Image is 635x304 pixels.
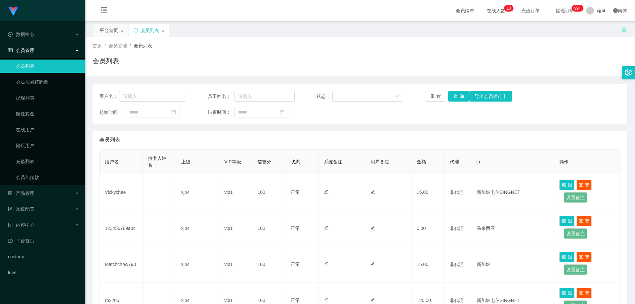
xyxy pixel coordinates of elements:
span: 用户名： [99,93,119,100]
td: 马来西亚 [471,210,554,246]
span: 起始时间： [99,109,126,116]
button: 重 置 [425,91,446,102]
span: VIP等级 [224,159,241,164]
td: 100 [252,174,285,210]
span: 用户名 [105,159,119,164]
span: 信誉分 [257,159,271,164]
i: 图标: menu-fold [93,0,115,22]
span: 代理 [450,159,459,164]
span: 金额 [417,159,426,164]
i: 图标: unlock [621,27,627,33]
button: 导出会员银行卡 [469,91,512,102]
td: vip1 [219,174,252,210]
span: 首页 [93,43,102,48]
button: 编 辑 [559,216,574,226]
input: 请输入 [119,91,186,102]
a: 提现列表 [16,91,79,105]
span: 上级 [181,159,190,164]
span: 正常 [291,262,300,267]
span: 提现订单 [552,8,577,13]
p: 0 [509,5,511,12]
a: level [8,266,79,279]
span: 非代理 [450,226,464,231]
a: 充值列表 [16,155,79,168]
span: 会员列表 [134,43,152,48]
button: 编 辑 [559,252,574,262]
td: 15.00 [411,246,444,282]
sup: 10 [504,5,514,12]
span: 持卡人姓名 [148,155,166,168]
i: 图标: down [395,94,399,99]
span: 数据中心 [8,32,34,37]
a: 图标: dashboard平台首页 [8,234,79,247]
a: 会员加扣款 [16,171,79,184]
span: 状态 [291,159,300,164]
span: 产品管理 [8,191,34,196]
button: 账 变 [576,252,592,262]
i: 图标: edit [324,190,328,194]
i: 图标: edit [324,262,328,266]
td: xjp4 [176,246,219,282]
button: 设置备注 [564,264,587,275]
sup: 169 [571,5,583,12]
td: Vickychee [100,174,143,210]
td: vip1 [219,210,252,246]
i: 图标: profile [8,223,13,227]
span: 系统配置 [8,206,34,212]
i: 图标: form [8,207,13,211]
a: customer [8,250,79,263]
td: 新加坡 [471,246,554,282]
a: 陪玩用户 [16,139,79,152]
span: 内容中心 [8,222,34,228]
span: / [130,43,131,48]
i: 图标: edit [324,298,328,302]
i: 图标: close [120,29,124,33]
i: 图标: sync [133,28,138,33]
span: 正常 [291,190,300,195]
i: 图标: edit [370,226,375,230]
td: xjp4 [176,174,219,210]
td: 新加坡电信SINGNET [471,174,554,210]
div: 平台首页 [100,24,118,37]
a: 会员列表 [16,60,79,73]
td: xjp4 [176,210,219,246]
p: 1 [507,5,509,12]
span: 用户备注 [370,159,389,164]
span: 正常 [291,226,300,231]
i: 图标: edit [324,226,328,230]
button: 编 辑 [559,180,574,190]
i: 图标: calendar [171,110,176,114]
img: logo.9652507e.png [8,7,19,16]
td: 123456789abc [100,210,143,246]
td: 0.00 [411,210,444,246]
a: 会员加减打码量 [16,75,79,89]
i: 图标: check-circle-o [8,32,13,37]
i: 图标: edit [370,298,375,302]
span: 非代理 [450,190,464,195]
i: 图标: global [613,8,618,13]
span: 系统备注 [324,159,342,164]
td: vip1 [219,246,252,282]
i: 图标: appstore-o [8,191,13,195]
span: / [105,43,106,48]
td: 100 [252,246,285,282]
button: 编 辑 [559,288,574,298]
span: 正常 [291,298,300,303]
span: 结束时间： [208,109,234,116]
span: 在线人数 [484,8,509,13]
button: 设置备注 [564,228,587,239]
i: 图标: edit [370,190,375,194]
i: 图标: edit [370,262,375,266]
button: 设置备注 [564,192,587,203]
input: 请输入 [234,91,295,102]
i: 图标: close [161,29,165,33]
td: Matchchow790 [100,246,143,282]
span: 非代理 [450,262,464,267]
button: 账 变 [576,288,592,298]
button: 账 变 [576,216,592,226]
span: 会员列表 [99,136,120,144]
td: 100 [252,210,285,246]
span: 会员管理 [8,48,34,53]
span: 员工姓名： [208,93,234,100]
td: 15.00 [411,174,444,210]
